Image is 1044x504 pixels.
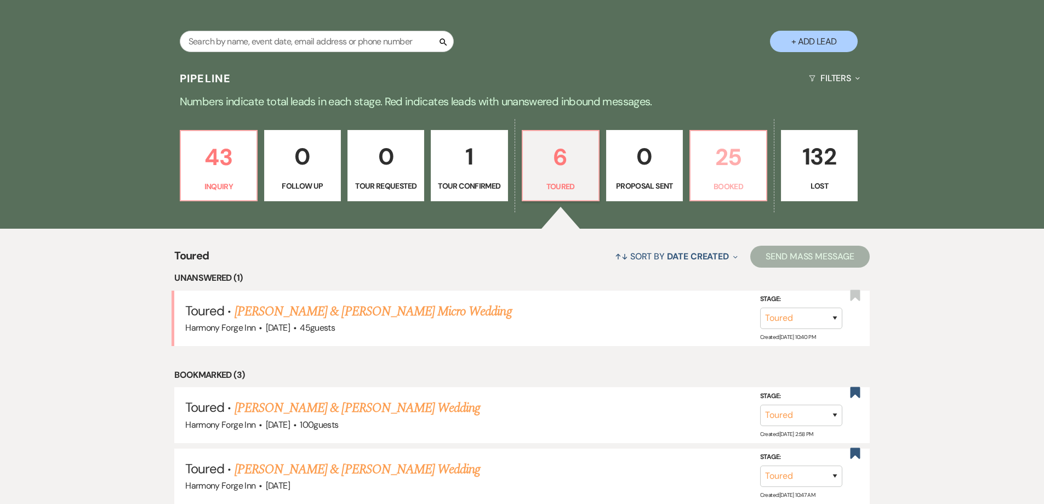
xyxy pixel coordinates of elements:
[750,246,870,268] button: Send Mass Message
[235,398,480,418] a: [PERSON_NAME] & [PERSON_NAME] Wedding
[760,333,815,341] span: Created: [DATE] 10:40 PM
[185,460,224,477] span: Toured
[615,251,628,262] span: ↑↓
[266,322,290,333] span: [DATE]
[760,390,842,403] label: Stage:
[266,480,290,491] span: [DATE]
[438,138,500,175] p: 1
[271,180,334,192] p: Follow Up
[185,322,255,333] span: Harmony Forge Inn
[355,180,417,192] p: Tour Requested
[180,130,258,201] a: 43Inquiry
[770,31,858,52] button: + Add Lead
[781,130,858,201] a: 132Lost
[271,138,334,175] p: 0
[300,419,338,431] span: 100 guests
[185,302,224,319] span: Toured
[788,180,851,192] p: Lost
[174,271,870,285] li: Unanswered (1)
[174,368,870,382] li: Bookmarked (3)
[613,180,676,192] p: Proposal Sent
[611,242,742,271] button: Sort By Date Created
[355,138,417,175] p: 0
[760,293,842,305] label: Stage:
[667,251,729,262] span: Date Created
[266,419,290,431] span: [DATE]
[174,247,209,271] span: Toured
[760,431,813,438] span: Created: [DATE] 2:58 PM
[180,31,454,52] input: Search by name, event date, email address or phone number
[805,64,864,93] button: Filters
[347,130,424,201] a: 0Tour Requested
[431,130,507,201] a: 1Tour Confirmed
[529,139,592,175] p: 6
[235,460,480,479] a: [PERSON_NAME] & [PERSON_NAME] Wedding
[760,491,815,499] span: Created: [DATE] 10:47 AM
[613,138,676,175] p: 0
[264,130,341,201] a: 0Follow Up
[606,130,683,201] a: 0Proposal Sent
[697,180,760,192] p: Booked
[187,180,250,192] p: Inquiry
[522,130,600,201] a: 6Toured
[788,138,851,175] p: 132
[185,419,255,431] span: Harmony Forge Inn
[185,399,224,416] span: Toured
[760,451,842,463] label: Stage:
[300,322,335,333] span: 45 guests
[697,139,760,175] p: 25
[529,180,592,192] p: Toured
[180,71,231,86] h3: Pipeline
[187,139,250,175] p: 43
[438,180,500,192] p: Tour Confirmed
[689,130,767,201] a: 25Booked
[185,480,255,491] span: Harmony Forge Inn
[128,93,917,110] p: Numbers indicate total leads in each stage. Red indicates leads with unanswered inbound messages.
[235,302,512,321] a: [PERSON_NAME] & [PERSON_NAME] Micro Wedding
